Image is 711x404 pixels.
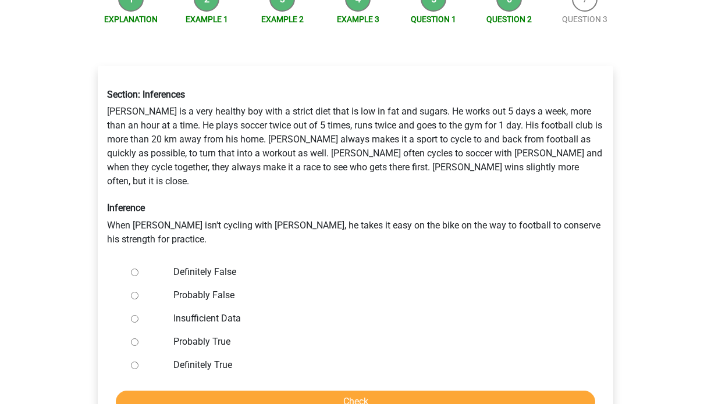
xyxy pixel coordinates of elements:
label: Definitely True [173,358,576,372]
div: [PERSON_NAME] is a very healthy boy with a strict diet that is low in fat and sugars. He works ou... [98,80,613,255]
label: Insufficient Data [173,312,576,326]
a: Explanation [104,15,158,24]
a: Example 2 [261,15,304,24]
h6: Inference [107,202,604,213]
label: Probably False [173,288,576,302]
a: Question 3 [562,15,607,24]
a: Question 2 [486,15,532,24]
label: Definitely False [173,265,576,279]
a: Question 1 [411,15,456,24]
a: Example 1 [186,15,228,24]
label: Probably True [173,335,576,349]
a: Example 3 [337,15,379,24]
h6: Section: Inferences [107,89,604,100]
